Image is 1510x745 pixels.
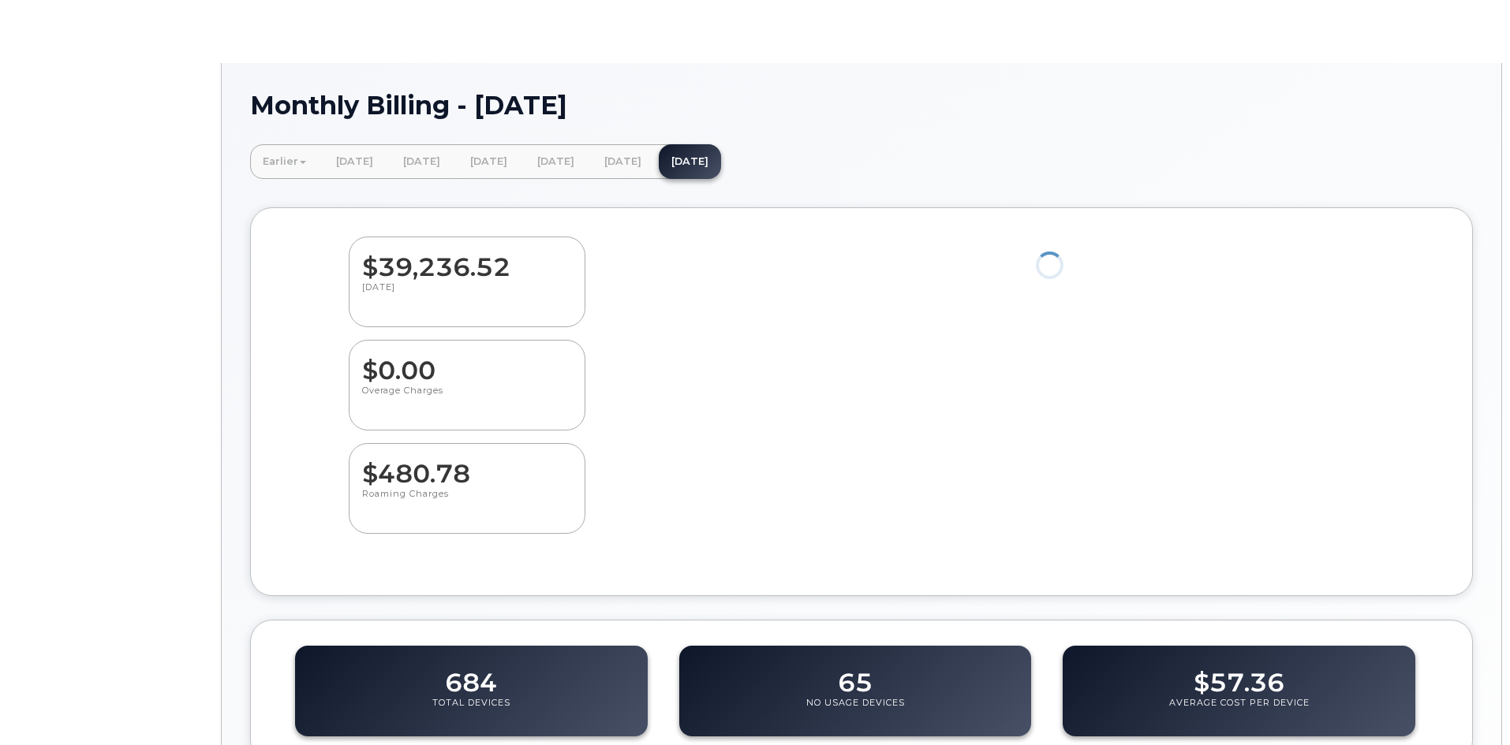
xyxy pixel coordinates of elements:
a: Earlier [250,144,319,179]
a: [DATE] [323,144,386,179]
p: Average Cost Per Device [1169,697,1310,725]
p: Overage Charges [362,385,572,413]
p: No Usage Devices [806,697,905,725]
a: [DATE] [458,144,520,179]
p: Roaming Charges [362,488,572,516]
dd: $480.78 [362,444,572,488]
p: [DATE] [362,281,572,310]
dd: $39,236.52 [362,237,572,281]
dd: 65 [838,653,873,697]
h1: Monthly Billing - [DATE] [250,91,1473,119]
a: [DATE] [659,144,721,179]
p: Total Devices [432,697,510,725]
dd: $57.36 [1194,653,1284,697]
a: [DATE] [592,144,654,179]
a: [DATE] [391,144,453,179]
dd: $0.00 [362,341,572,385]
a: [DATE] [525,144,587,179]
dd: 684 [445,653,497,697]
